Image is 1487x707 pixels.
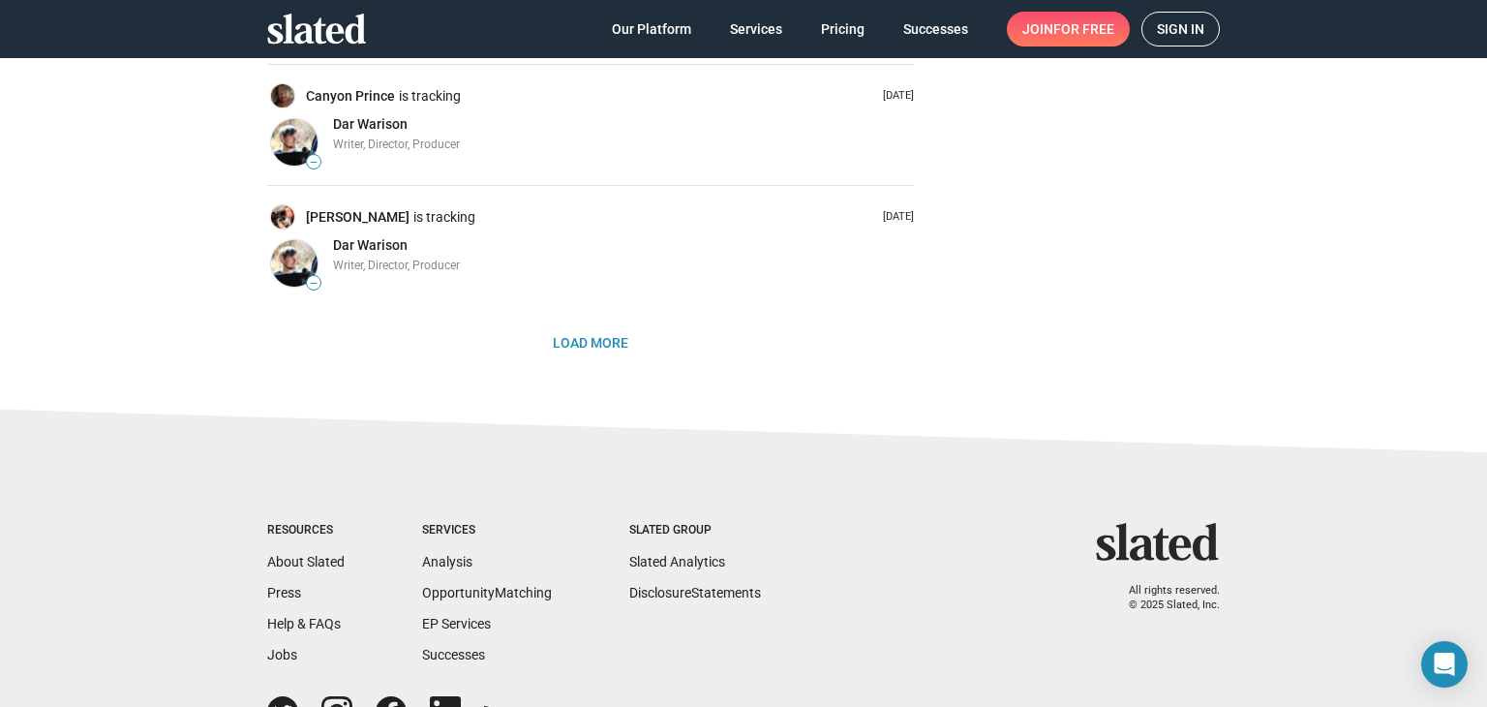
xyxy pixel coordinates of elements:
[267,585,301,600] a: Press
[267,554,345,569] a: About Slated
[333,237,408,253] span: Dar Warison
[629,585,761,600] a: DisclosureStatements
[333,116,408,132] span: Dar Warison
[267,616,341,631] a: Help & FAQs
[333,259,460,272] span: Writer, Director, Producer
[888,12,984,46] a: Successes
[306,87,399,106] a: Canyon Prince
[629,523,761,538] div: Slated Group
[1053,12,1114,46] span: for free
[333,236,408,255] a: Dar Warison
[875,210,914,225] p: [DATE]
[413,208,479,227] span: is tracking
[875,89,914,104] p: [DATE]
[267,647,297,662] a: Jobs
[333,115,408,134] a: Dar Warison
[1007,12,1130,46] a: Joinfor free
[730,12,782,46] span: Services
[307,278,320,289] span: —
[1108,584,1220,612] p: All rights reserved. © 2025 Slated, Inc.
[271,84,294,108] img: Canyon Prince
[307,157,320,168] span: —
[399,87,465,106] span: is tracking
[271,119,318,166] img: Dar Warison
[1157,13,1204,46] span: Sign in
[422,554,472,569] a: Analysis
[553,325,628,360] span: Load More
[267,523,345,538] div: Resources
[1141,12,1220,46] a: Sign in
[612,12,691,46] span: Our Platform
[306,208,413,227] a: [PERSON_NAME]
[271,240,318,287] img: Dar Warison
[714,12,798,46] a: Services
[1022,12,1114,46] span: Join
[821,12,865,46] span: Pricing
[422,616,491,631] a: EP Services
[271,205,294,229] img: Catherine Craig
[333,138,460,151] span: Writer, Director, Producer
[422,585,552,600] a: OpportunityMatching
[1421,641,1468,688] div: Open Intercom Messenger
[596,12,707,46] a: Our Platform
[422,523,552,538] div: Services
[805,12,880,46] a: Pricing
[537,325,644,360] button: Load More
[422,647,485,662] a: Successes
[903,12,968,46] span: Successes
[629,554,725,569] a: Slated Analytics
